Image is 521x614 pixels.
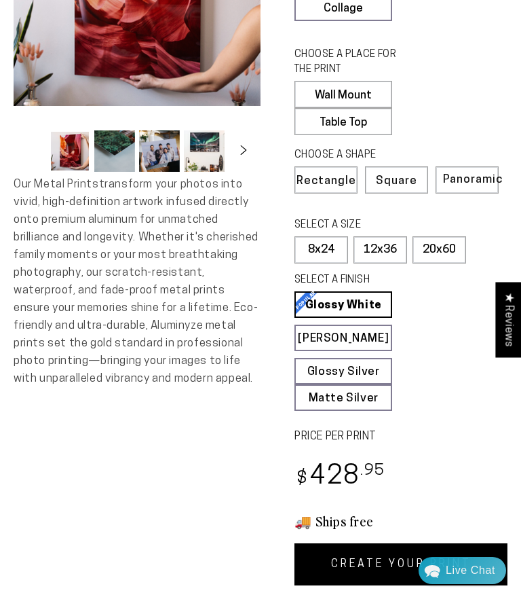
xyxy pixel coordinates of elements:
label: 20x60 [412,236,466,264]
bdi: 428 [294,464,385,490]
div: Chat widget toggle [419,557,506,584]
legend: SELECT A FINISH [294,273,417,288]
legend: CHOOSE A SHAPE [294,148,417,163]
div: Click to open Judge.me floating reviews tab [495,282,521,357]
button: Load image 4 in gallery view [184,130,225,172]
label: Table Top [294,108,392,135]
button: Slide left [16,137,45,166]
span: $ [296,470,308,488]
h3: 🚚 Ships free [294,512,507,530]
button: Load image 2 in gallery view [94,130,135,172]
label: 12x36 [353,236,407,264]
legend: CHOOSE A PLACE FOR THE PRINT [294,48,417,77]
a: [PERSON_NAME] [294,325,392,351]
a: Glossy White [294,291,392,318]
button: Load image 3 in gallery view [139,130,180,172]
a: Matte Silver [294,384,392,411]
sup: .95 [360,463,385,479]
a: CREATE YOUR PRINT [294,543,507,585]
button: Load image 1 in gallery view [50,130,90,172]
label: PRICE PER PRINT [294,429,507,445]
div: Contact Us Directly [446,557,495,584]
label: Wall Mount [294,81,392,108]
button: Slide right [229,137,258,166]
a: Glossy Silver [294,358,392,384]
span: Square [376,175,417,187]
span: Panoramic [443,174,503,185]
label: 8x24 [294,236,348,264]
span: Rectangle [296,175,356,187]
legend: SELECT A SIZE [294,218,417,233]
span: Our Metal Prints transform your photos into vivid, high-definition artwork infused directly onto ... [14,179,258,384]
